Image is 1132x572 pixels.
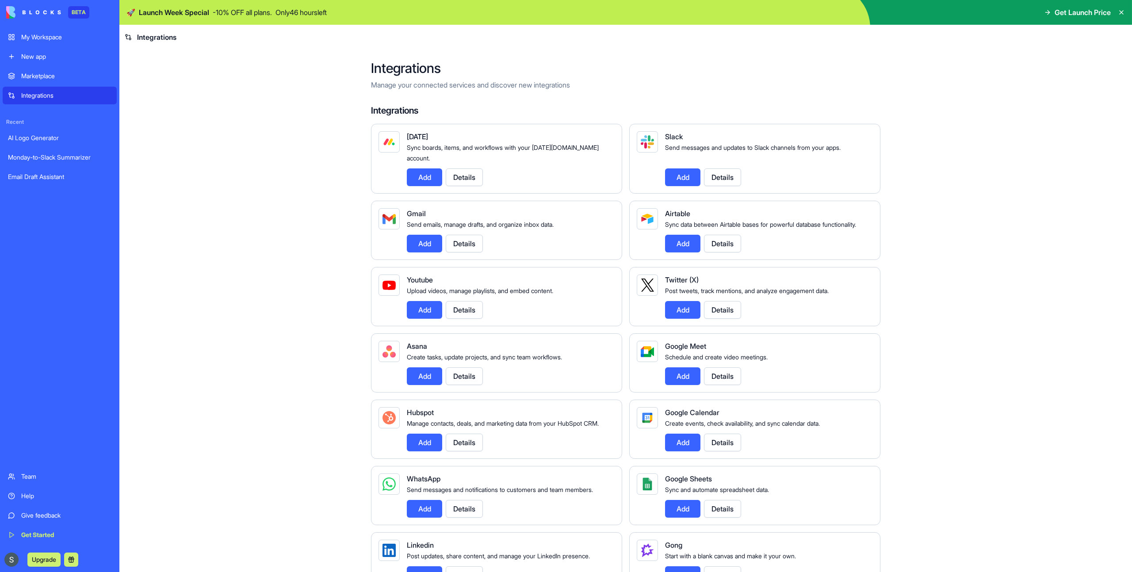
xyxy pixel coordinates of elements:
[407,367,442,385] button: Add
[3,468,117,485] a: Team
[665,132,683,141] span: Slack
[665,287,829,294] span: Post tweets, track mentions, and analyze engagement data.
[446,235,483,252] button: Details
[407,287,553,294] span: Upload videos, manage playlists, and embed content.
[665,221,856,228] span: Sync data between Airtable bases for powerful database functionality.
[3,168,117,186] a: Email Draft Assistant
[665,500,700,518] button: Add
[407,209,426,218] span: Gmail
[407,221,554,228] span: Send emails, manage drafts, and organize inbox data.
[665,235,700,252] button: Add
[3,487,117,505] a: Help
[407,168,442,186] button: Add
[407,301,442,319] button: Add
[27,555,61,564] a: Upgrade
[407,353,562,361] span: Create tasks, update projects, and sync team workflows.
[3,149,117,166] a: Monday-to-Slack Summarizer
[3,48,117,65] a: New app
[407,342,427,351] span: Asana
[213,7,272,18] p: - 10 % OFF all plans.
[665,209,690,218] span: Airtable
[21,492,111,500] div: Help
[665,367,700,385] button: Add
[275,7,327,18] p: Only 46 hours left
[21,72,111,80] div: Marketplace
[126,7,135,18] span: 🚀
[27,553,61,567] button: Upgrade
[665,275,699,284] span: Twitter (X)
[3,507,117,524] a: Give feedback
[407,419,599,427] span: Manage contacts, deals, and marketing data from your HubSpot CRM.
[6,6,61,19] img: logo
[407,144,599,162] span: Sync boards, items, and workflows with your [DATE][DOMAIN_NAME] account.
[407,132,428,141] span: [DATE]
[8,153,111,162] div: Monday-to-Slack Summarizer
[704,168,741,186] button: Details
[137,32,176,42] span: Integrations
[665,474,712,483] span: Google Sheets
[446,301,483,319] button: Details
[446,168,483,186] button: Details
[407,235,442,252] button: Add
[407,486,593,493] span: Send messages and notifications to customers and team members.
[704,235,741,252] button: Details
[3,118,117,126] span: Recent
[21,472,111,481] div: Team
[407,434,442,451] button: Add
[665,168,700,186] button: Add
[704,500,741,518] button: Details
[21,530,111,539] div: Get Started
[21,91,111,100] div: Integrations
[21,52,111,61] div: New app
[6,6,89,19] a: BETA
[8,133,111,142] div: AI Logo Generator
[407,474,440,483] span: WhatsApp
[446,367,483,385] button: Details
[68,6,89,19] div: BETA
[446,434,483,451] button: Details
[21,33,111,42] div: My Workspace
[3,129,117,147] a: AI Logo Generator
[665,342,706,351] span: Google Meet
[704,301,741,319] button: Details
[704,367,741,385] button: Details
[665,144,841,151] span: Send messages and updates to Slack channels from your apps.
[407,541,434,549] span: Linkedin
[371,80,880,90] p: Manage your connected services and discover new integrations
[1055,7,1111,18] span: Get Launch Price
[8,172,111,181] div: Email Draft Assistant
[371,60,880,76] h2: Integrations
[665,541,682,549] span: Gong
[665,419,820,427] span: Create events, check availability, and sync calendar data.
[665,486,769,493] span: Sync and automate spreadsheet data.
[4,553,19,567] img: ACg8ocJGqfVWtMBWPezF9f-b4CaRhGMPzi1MaKTJyzRwaDj6xG9QMw=s96-c
[704,434,741,451] button: Details
[665,552,796,560] span: Start with a blank canvas and make it your own.
[407,552,590,560] span: Post updates, share content, and manage your LinkedIn presence.
[446,500,483,518] button: Details
[407,500,442,518] button: Add
[371,104,880,117] h4: Integrations
[407,275,433,284] span: Youtube
[3,28,117,46] a: My Workspace
[665,434,700,451] button: Add
[3,526,117,544] a: Get Started
[21,511,111,520] div: Give feedback
[407,408,434,417] span: Hubspot
[139,7,209,18] span: Launch Week Special
[665,353,768,361] span: Schedule and create video meetings.
[665,301,700,319] button: Add
[3,87,117,104] a: Integrations
[665,408,719,417] span: Google Calendar
[3,67,117,85] a: Marketplace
